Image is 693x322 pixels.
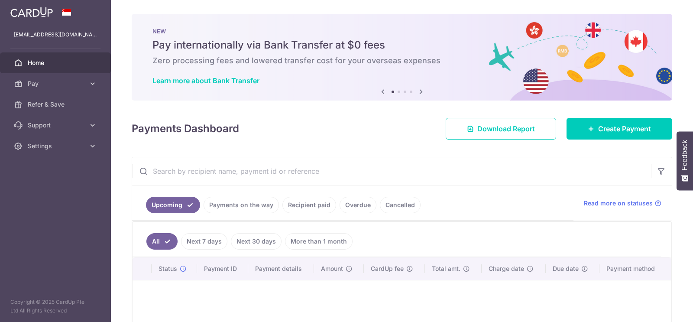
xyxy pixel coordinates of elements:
[14,30,97,39] p: [EMAIL_ADDRESS][DOMAIN_NAME]
[28,100,85,109] span: Refer & Save
[197,257,248,280] th: Payment ID
[677,131,693,190] button: Feedback - Show survey
[567,118,672,140] a: Create Payment
[152,38,651,52] h5: Pay internationally via Bank Transfer at $0 fees
[152,55,651,66] h6: Zero processing fees and lowered transfer cost for your overseas expenses
[681,140,689,170] span: Feedback
[432,264,460,273] span: Total amt.
[28,59,85,67] span: Home
[132,121,239,137] h4: Payments Dashboard
[181,233,227,250] a: Next 7 days
[146,197,200,213] a: Upcoming
[146,233,178,250] a: All
[477,124,535,134] span: Download Report
[282,197,336,213] a: Recipient paid
[584,199,661,208] a: Read more on statuses
[371,264,404,273] span: CardUp fee
[340,197,376,213] a: Overdue
[159,264,177,273] span: Status
[152,76,259,85] a: Learn more about Bank Transfer
[553,264,579,273] span: Due date
[231,233,282,250] a: Next 30 days
[446,118,556,140] a: Download Report
[132,14,672,101] img: Bank transfer banner
[321,264,343,273] span: Amount
[584,199,653,208] span: Read more on statuses
[380,197,421,213] a: Cancelled
[599,257,671,280] th: Payment method
[10,7,53,17] img: CardUp
[285,233,353,250] a: More than 1 month
[28,79,85,88] span: Pay
[204,197,279,213] a: Payments on the way
[248,257,314,280] th: Payment details
[489,264,524,273] span: Charge date
[28,121,85,130] span: Support
[132,157,651,185] input: Search by recipient name, payment id or reference
[152,28,651,35] p: NEW
[28,142,85,150] span: Settings
[598,124,651,134] span: Create Payment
